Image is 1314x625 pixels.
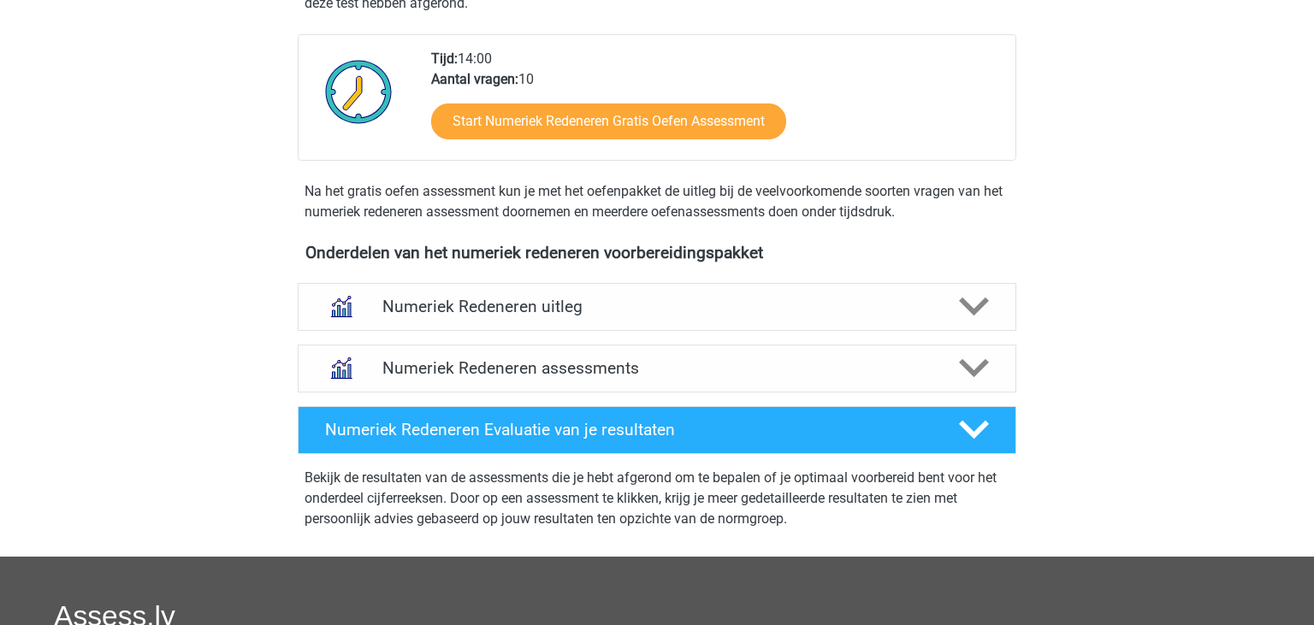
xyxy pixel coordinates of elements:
[418,49,1015,160] div: 14:00 10
[291,283,1023,331] a: uitleg Numeriek Redeneren uitleg
[431,71,518,87] b: Aantal vragen:
[325,420,932,439] h4: Numeriek Redeneren Evaluatie van je resultaten
[298,181,1016,222] div: Na het gratis oefen assessment kun je met het oefenpakket de uitleg bij de veelvoorkomende soorte...
[305,468,1009,529] p: Bekijk de resultaten van de assessments die je hebt afgerond om te bepalen of je optimaal voorber...
[431,103,786,139] a: Start Numeriek Redeneren Gratis Oefen Assessment
[319,285,363,328] img: numeriek redeneren uitleg
[431,50,458,67] b: Tijd:
[319,346,363,390] img: numeriek redeneren assessments
[316,49,402,134] img: Klok
[291,345,1023,392] a: assessments Numeriek Redeneren assessments
[305,243,1009,262] h4: Onderdelen van het numeriek redeneren voorbereidingspakket
[382,358,932,378] h4: Numeriek Redeneren assessments
[291,406,1023,454] a: Numeriek Redeneren Evaluatie van je resultaten
[382,297,932,316] h4: Numeriek Redeneren uitleg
